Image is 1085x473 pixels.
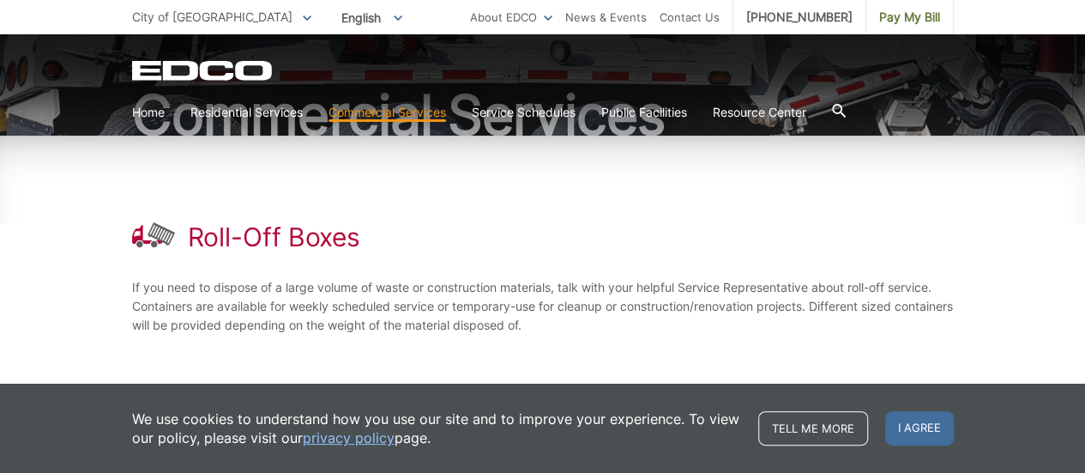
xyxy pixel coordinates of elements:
[132,409,741,447] p: We use cookies to understand how you use our site and to improve your experience. To view our pol...
[565,8,647,27] a: News & Events
[188,221,361,252] h1: Roll-Off Boxes
[758,411,868,446] a: Tell me more
[132,60,274,81] a: EDCD logo. Return to the homepage.
[132,103,165,122] a: Home
[879,8,940,27] span: Pay My Bill
[660,8,720,27] a: Contact Us
[713,103,806,122] a: Resource Center
[329,103,446,122] a: Commercial Services
[472,103,576,122] a: Service Schedules
[329,3,415,32] span: English
[132,9,292,24] span: City of [GEOGRAPHIC_DATA]
[190,103,303,122] a: Residential Services
[303,428,395,447] a: privacy policy
[132,278,954,335] p: If you need to dispose of a large volume of waste or construction materials, talk with your helpf...
[885,411,954,446] span: I agree
[470,8,552,27] a: About EDCO
[601,103,687,122] a: Public Facilities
